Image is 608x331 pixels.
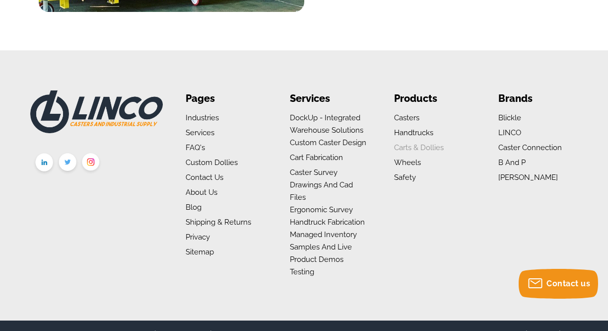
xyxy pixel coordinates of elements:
[186,173,223,182] a: Contact Us
[394,90,473,107] li: Products
[186,158,238,167] a: Custom Dollies
[498,158,526,167] a: B and P
[290,243,352,264] a: Samples and Live Product Demos
[186,188,217,197] a: About us
[394,113,419,122] a: Casters
[186,218,251,227] a: Shipping & Returns
[186,203,202,212] a: Blog
[186,248,214,256] a: Sitemap
[394,128,433,137] a: Handtrucks
[498,143,562,152] a: Caster Connection
[56,151,79,175] img: twitter.png
[186,90,265,107] li: Pages
[290,218,365,227] a: Handtruck Fabrication
[186,233,210,242] a: Privacy
[186,128,214,137] a: Services
[186,113,219,122] a: Industries
[498,90,578,107] li: Brands
[290,230,357,239] a: Managed Inventory
[546,279,590,288] span: Contact us
[33,151,56,176] img: linkedin.png
[394,158,421,167] a: Wheels
[290,138,366,147] a: Custom Caster Design
[290,153,343,162] a: Cart Fabrication
[498,173,558,182] a: [PERSON_NAME]
[30,90,163,133] img: LINCO CASTERS & INDUSTRIAL SUPPLY
[498,113,521,122] a: Blickle
[290,90,369,107] li: Services
[290,205,353,214] a: Ergonomic Survey
[290,180,353,202] a: Drawings and Cad Files
[394,143,444,152] a: Carts & Dollies
[186,143,205,152] a: FAQ's
[290,113,363,135] a: DockUp - Integrated Warehouse Solutions
[290,267,314,276] a: Testing
[519,269,598,299] button: Contact us
[498,128,521,137] a: LINCO
[79,151,103,175] img: instagram.png
[290,168,338,177] a: Caster Survey
[394,173,416,182] a: Safety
